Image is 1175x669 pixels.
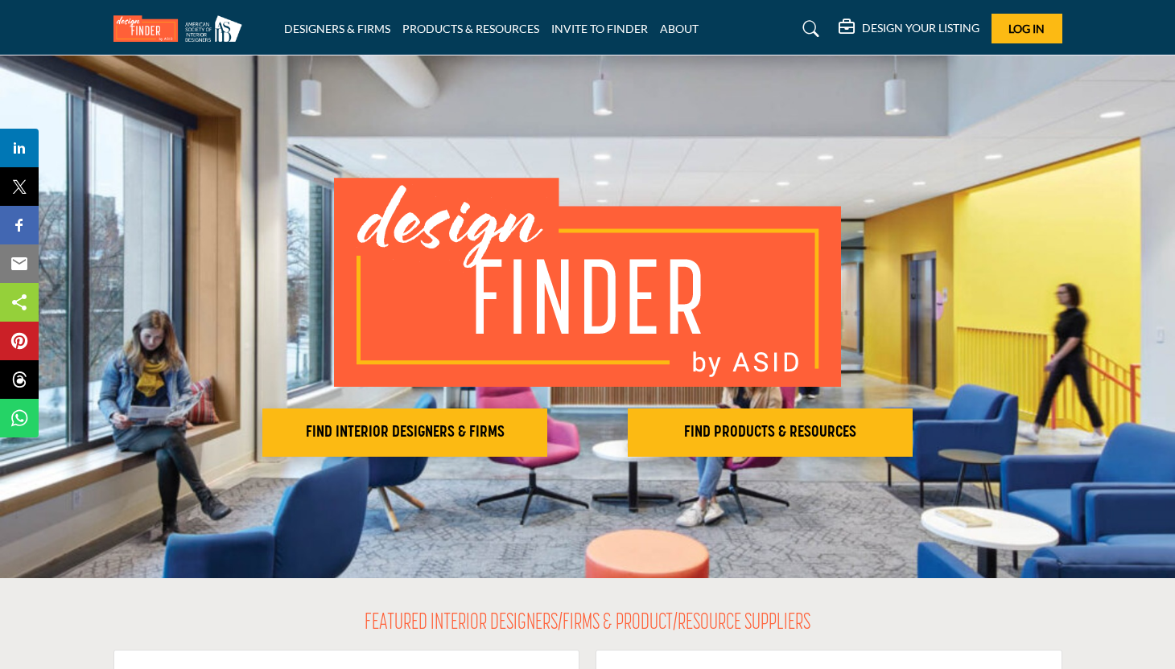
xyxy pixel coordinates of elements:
img: image [334,178,841,387]
div: DESIGN YOUR LISTING [839,19,979,39]
a: PRODUCTS & RESOURCES [402,22,539,35]
h2: FIND PRODUCTS & RESOURCES [633,423,908,442]
h2: FEATURED INTERIOR DESIGNERS/FIRMS & PRODUCT/RESOURCE SUPPLIERS [365,610,810,638]
a: Search [787,16,830,42]
h5: DESIGN YOUR LISTING [862,21,979,35]
a: ABOUT [660,22,699,35]
a: INVITE TO FINDER [551,22,648,35]
img: Site Logo [113,15,250,42]
span: Log In [1008,22,1045,35]
button: FIND PRODUCTS & RESOURCES [628,408,913,457]
h2: FIND INTERIOR DESIGNERS & FIRMS [267,423,542,442]
a: DESIGNERS & FIRMS [284,22,390,35]
button: Log In [992,14,1062,43]
button: FIND INTERIOR DESIGNERS & FIRMS [262,408,547,457]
